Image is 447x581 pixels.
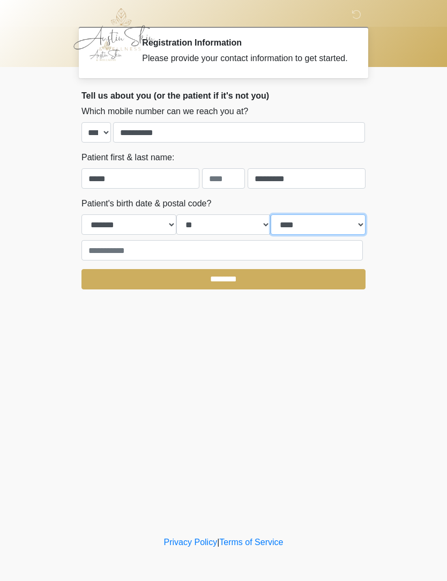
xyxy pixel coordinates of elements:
[81,91,366,101] h2: Tell us about you (or the patient if it's not you)
[217,538,219,547] a: |
[71,8,166,51] img: Austin Skin & Wellness Logo
[219,538,283,547] a: Terms of Service
[81,197,211,210] label: Patient's birth date & postal code?
[81,105,248,118] label: Which mobile number can we reach you at?
[81,151,174,164] label: Patient first & last name:
[164,538,218,547] a: Privacy Policy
